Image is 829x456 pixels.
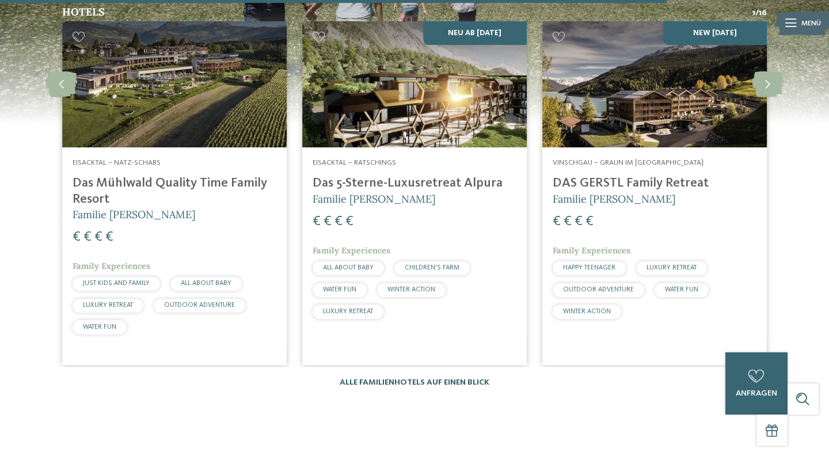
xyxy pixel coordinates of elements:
span: Eisacktal – Ratschings [313,159,396,166]
span: / [755,7,759,18]
span: LUXURY RETREAT [323,308,373,315]
img: Babyhotel in Südtirol für einen ganz entspannten Urlaub [302,21,527,147]
h4: Das Mühlwald Quality Time Family Resort [73,176,276,207]
span: Vinschgau – Graun im [GEOGRAPHIC_DATA] [553,159,703,166]
span: Family Experiences [553,245,630,256]
span: ALL ABOUT BABY [323,264,374,271]
span: Hotels [62,5,105,18]
span: Familie [PERSON_NAME] [553,192,675,206]
span: CHILDREN’S FARM [405,264,459,271]
span: € [83,230,92,244]
span: € [73,230,81,244]
span: € [345,215,353,229]
span: JUST KIDS AND FAMILY [83,280,150,287]
a: Alle Familienhotels auf einen Blick [340,378,489,386]
span: € [585,215,594,229]
img: Babyhotel in Südtirol für einen ganz entspannten Urlaub [542,21,767,147]
span: WATER FUN [665,286,698,293]
span: € [553,215,561,229]
span: € [105,230,113,244]
span: anfragen [736,389,777,397]
span: WINTER ACTION [387,286,435,293]
a: Babyhotel in Südtirol für einen ganz entspannten Urlaub NEW [DATE] Vinschgau – Graun im [GEOGRAPH... [542,21,767,365]
span: LUXURY RETREAT [647,264,697,271]
span: € [94,230,102,244]
span: ALL ABOUT BABY [181,280,231,287]
span: € [334,215,343,229]
span: HAPPY TEENAGER [563,264,615,271]
span: € [564,215,572,229]
span: € [313,215,321,229]
span: OUTDOOR ADVENTURE [164,302,235,309]
span: LUXURY RETREAT [83,302,133,309]
h4: Das 5-Sterne-Luxusretreat Alpura [313,176,516,191]
span: Eisacktal – Natz-Schabs [73,159,161,166]
span: OUTDOOR ADVENTURE [563,286,634,293]
span: 16 [759,7,767,18]
span: Family Experiences [313,245,390,256]
a: Babyhotel in Südtirol für einen ganz entspannten Urlaub Neu ab [DATE] Eisacktal – Ratschings Das ... [302,21,527,365]
span: Familie [PERSON_NAME] [73,208,195,221]
img: Babyhotel in Südtirol für einen ganz entspannten Urlaub [62,21,287,147]
span: WATER FUN [83,324,116,330]
span: WINTER ACTION [563,308,611,315]
h4: DAS GERSTL Family Retreat [553,176,756,191]
span: Family Experiences [73,261,150,271]
span: € [575,215,583,229]
a: anfragen [725,352,788,415]
a: Babyhotel in Südtirol für einen ganz entspannten Urlaub Eisacktal – Natz-Schabs Das Mühlwald Qual... [62,21,287,365]
span: WATER FUN [323,286,356,293]
span: € [324,215,332,229]
span: 1 [752,7,755,18]
span: Familie [PERSON_NAME] [313,192,435,206]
